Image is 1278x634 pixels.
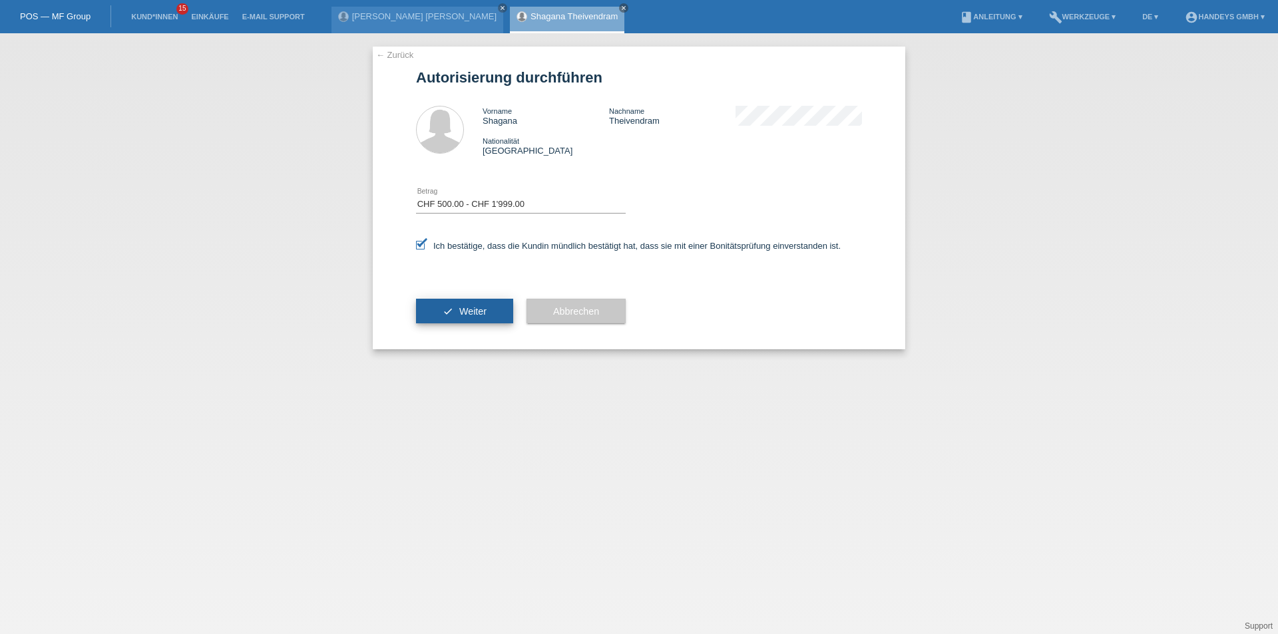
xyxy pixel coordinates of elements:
a: buildWerkzeuge ▾ [1042,13,1123,21]
span: 15 [176,3,188,15]
i: book [960,11,973,24]
i: check [443,306,453,317]
a: Kund*innen [124,13,184,21]
span: Abbrechen [553,306,599,317]
a: Einkäufe [184,13,235,21]
a: DE ▾ [1136,13,1165,21]
div: [GEOGRAPHIC_DATA] [483,136,609,156]
div: Shagana [483,106,609,126]
span: Weiter [459,306,487,317]
button: Abbrechen [527,299,626,324]
i: close [499,5,506,11]
a: close [498,3,507,13]
label: Ich bestätige, dass die Kundin mündlich bestätigt hat, dass sie mit einer Bonitätsprüfung einvers... [416,241,841,251]
span: Nationalität [483,137,519,145]
a: POS — MF Group [20,11,91,21]
a: Shagana Theivendram [531,11,618,21]
i: build [1049,11,1062,24]
button: check Weiter [416,299,513,324]
a: account_circleHandeys GmbH ▾ [1178,13,1271,21]
a: ← Zurück [376,50,413,60]
a: close [619,3,628,13]
i: account_circle [1185,11,1198,24]
a: E-Mail Support [236,13,312,21]
span: Nachname [609,107,644,115]
a: [PERSON_NAME] [PERSON_NAME] [352,11,497,21]
h1: Autorisierung durchführen [416,69,862,86]
i: close [620,5,627,11]
a: bookAnleitung ▾ [953,13,1028,21]
a: Support [1245,621,1273,631]
div: Theivendram [609,106,736,126]
span: Vorname [483,107,512,115]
